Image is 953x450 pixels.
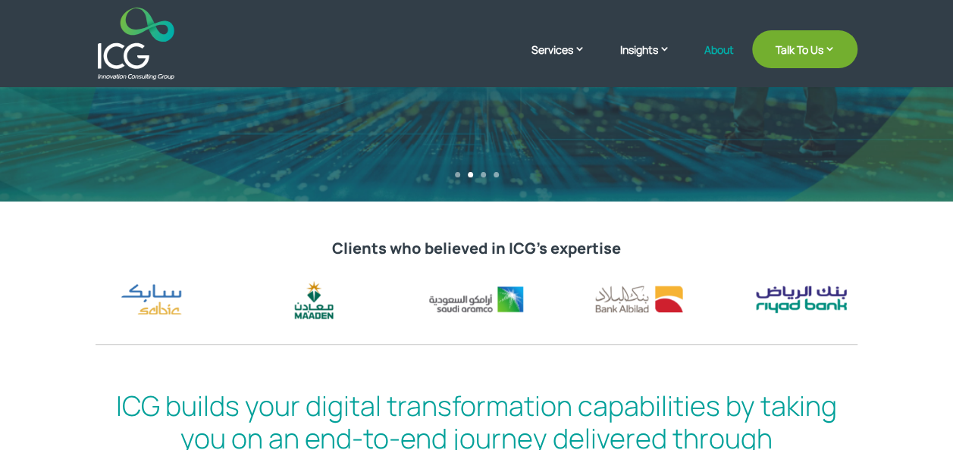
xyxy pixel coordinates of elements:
[752,30,857,68] a: Talk To Us
[96,276,208,323] div: 8 / 17
[96,239,858,265] h2: Clients who believed in ICG’s expertise
[701,286,953,450] iframe: Chat Widget
[494,172,499,177] a: 4
[745,277,857,323] img: riyad bank
[98,8,174,80] img: ICG
[258,277,370,323] div: 9 / 17
[420,277,532,323] div: 10 / 17
[420,277,532,323] img: saudi aramco
[704,44,733,80] a: About
[619,42,685,80] a: Insights
[455,172,460,177] a: 1
[582,277,694,323] img: bank albilad
[468,172,473,177] a: 2
[481,172,486,177] a: 3
[258,277,370,323] img: maaden logo
[582,277,694,323] div: 11 / 17
[531,42,600,80] a: Services
[96,276,208,323] img: sabic logo
[745,277,857,323] div: 12 / 17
